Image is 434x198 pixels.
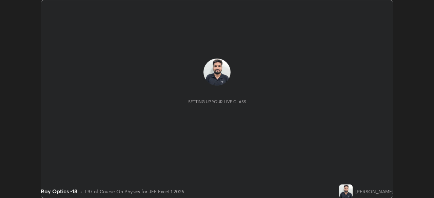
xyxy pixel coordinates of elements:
div: [PERSON_NAME] [355,188,393,195]
div: Setting up your live class [188,99,246,104]
img: d3357a0e3dcb4a65ad3c71fec026961c.jpg [339,184,353,198]
div: • [80,188,82,195]
div: L97 of Course On Physics for JEE Excel 1 2026 [85,188,184,195]
div: Ray Optics -18 [41,187,77,195]
img: d3357a0e3dcb4a65ad3c71fec026961c.jpg [203,59,231,86]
